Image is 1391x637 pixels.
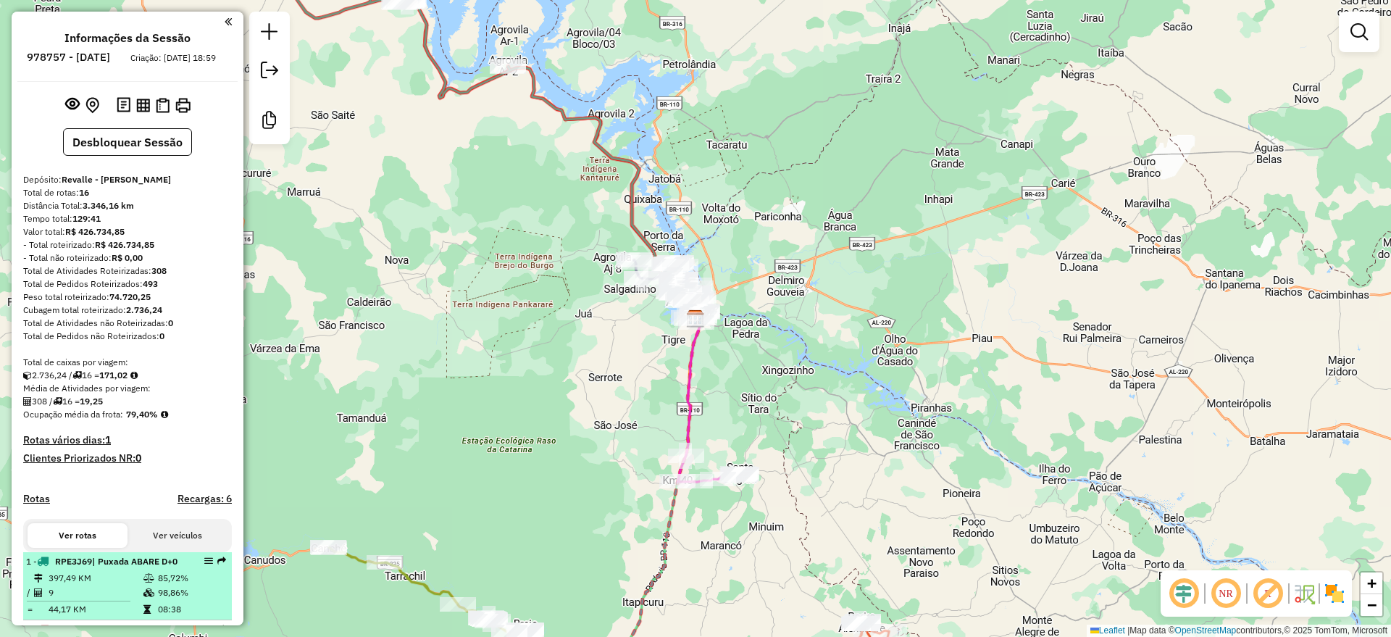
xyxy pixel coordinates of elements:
strong: R$ 426.734,85 [95,239,154,250]
em: Opções [204,557,213,565]
i: % de utilização do peso [143,574,154,583]
img: Fluxo de ruas [1292,582,1316,605]
div: Total de rotas: [23,186,232,199]
button: Centralizar mapa no depósito ou ponto de apoio [83,94,102,117]
span: SJQ2D73 [55,624,93,635]
span: | [1127,625,1129,636]
div: Valor total: [23,225,232,238]
button: Visualizar Romaneio [153,95,172,116]
div: Map data © contributors,© 2025 TomTom, Microsoft [1087,625,1391,637]
td: 98,86% [157,586,226,600]
strong: 493 [143,278,158,289]
a: Exportar sessão [255,56,284,88]
strong: R$ 426.734,85 [65,226,125,237]
strong: 19,25 [80,396,103,407]
td: 08:38 [157,602,226,617]
span: − [1367,596,1377,614]
a: Zoom out [1361,594,1382,616]
i: Tempo total em rota [143,605,151,614]
i: Total de rotas [53,397,62,406]
i: Meta Caixas/viagem: 1,00 Diferença: 170,02 [130,371,138,380]
a: Leaflet [1090,625,1125,636]
strong: 79,40% [126,409,158,420]
a: Rotas [23,493,50,505]
td: 9 [48,586,143,600]
a: Criar modelo [255,106,284,138]
span: | Puxada ABARE D+0 [92,556,177,567]
div: Total de Pedidos não Roteirizados: [23,330,232,343]
i: Total de Atividades [34,588,43,597]
em: Opções [204,625,213,633]
strong: Revalle - [PERSON_NAME] [62,174,171,185]
div: Média de Atividades por viagem: [23,382,232,395]
button: Ver veículos [128,523,227,548]
a: OpenStreetMap [1175,625,1237,636]
button: Imprimir Rotas [172,95,193,116]
i: Distância Total [34,574,43,583]
button: Desbloquear Sessão [63,128,192,156]
button: Logs desbloquear sessão [114,94,133,117]
div: - Total roteirizado: [23,238,232,251]
a: Nova sessão e pesquisa [255,17,284,50]
div: 2.736,24 / 16 = [23,369,232,382]
h4: Clientes Priorizados NR: [23,452,232,465]
h4: Informações da Sessão [64,31,191,45]
div: 308 / 16 = [23,395,232,408]
span: Ocultar deslocamento [1166,576,1201,611]
h4: Recargas: 6 [177,493,232,505]
span: + [1367,574,1377,592]
strong: 0 [135,451,141,465]
strong: 129:41 [72,213,101,224]
div: Total de Atividades não Roteirizadas: [23,317,232,330]
td: 44,17 KM [48,602,143,617]
h6: 978757 - [DATE] [27,51,110,64]
strong: 2.736,24 [126,304,162,315]
div: - Total não roteirizado: [23,251,232,265]
a: Zoom in [1361,573,1382,594]
button: Ver rotas [28,523,128,548]
td: = [26,602,33,617]
strong: 308 [151,265,167,276]
span: Exibir rótulo [1250,576,1285,611]
em: Rota exportada [217,625,226,633]
strong: R$ 0,00 [112,252,143,263]
strong: 0 [159,330,164,341]
i: Total de Atividades [23,397,32,406]
div: Peso total roteirizado: [23,291,232,304]
em: Média calculada utilizando a maior ocupação (%Peso ou %Cubagem) de cada rota da sessão. Rotas cro... [161,410,168,419]
div: Cubagem total roteirizado: [23,304,232,317]
strong: 3.346,16 km [83,200,134,211]
a: Clique aqui para minimizar o painel [225,13,232,30]
div: Distância Total: [23,199,232,212]
strong: 74.720,25 [109,291,151,302]
strong: 16 [79,187,89,198]
td: 397,49 KM [48,571,143,586]
span: 2 - [26,624,178,635]
span: | Puxada ABARE D+0 [93,624,178,635]
div: Depósito: [23,173,232,186]
i: Cubagem total roteirizado [23,371,32,380]
strong: 171,02 [99,370,128,380]
div: Tempo total: [23,212,232,225]
img: Exibir/Ocultar setores [1323,582,1346,605]
div: Total de Atividades Roteirizadas: [23,265,232,278]
em: Rota exportada [217,557,226,565]
i: Total de rotas [72,371,82,380]
div: Total de caixas por viagem: [23,356,232,369]
strong: 1 [105,433,111,446]
button: Visualizar relatório de Roteirização [133,95,153,115]
h4: Rotas vários dias: [23,434,232,446]
button: Exibir sessão original [62,93,83,117]
i: % de utilização da cubagem [143,588,154,597]
td: / [26,586,33,600]
a: Exibir filtros [1345,17,1374,46]
span: RPE3J69 [55,556,92,567]
div: Total de Pedidos Roteirizados: [23,278,232,291]
div: Criação: [DATE] 18:59 [125,51,222,64]
span: 1 - [26,556,177,567]
span: Ocupação média da frota: [23,409,123,420]
img: Revalle - Paulo Afonso [686,309,705,328]
span: Ocultar NR [1208,576,1243,611]
strong: 0 [168,317,173,328]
